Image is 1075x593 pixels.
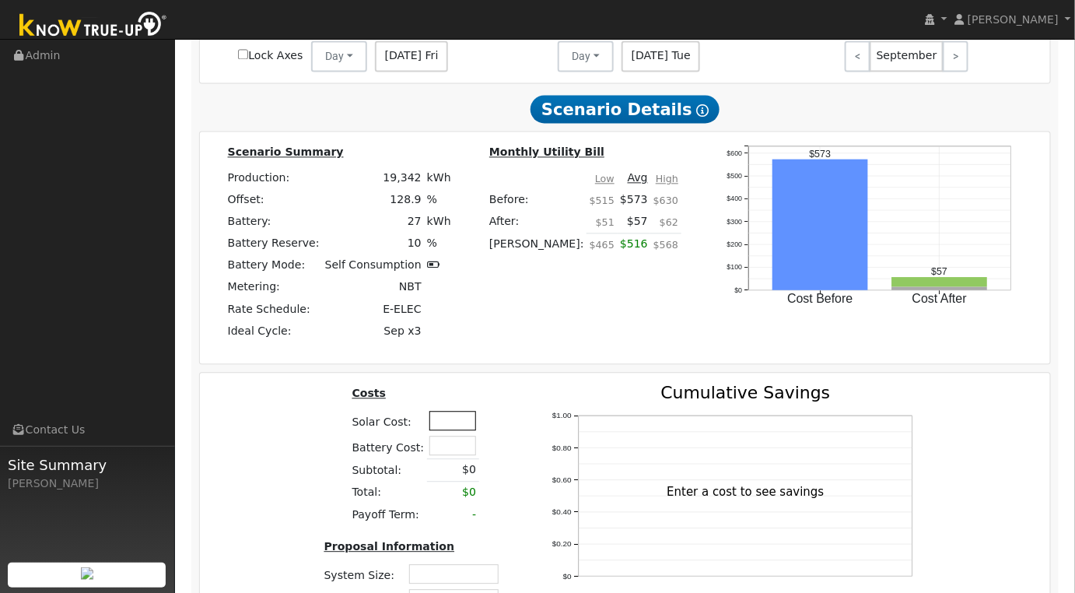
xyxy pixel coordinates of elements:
[845,40,870,72] a: <
[383,325,421,337] span: Sep x3
[472,508,476,521] span: -
[772,159,868,289] rect: onclick=""
[563,571,573,580] text: $0
[727,240,743,248] text: $200
[324,540,455,553] u: Proposal Information
[424,233,453,254] td: %
[727,263,743,271] text: $100
[727,149,743,156] text: $600
[225,188,322,210] td: Offset:
[552,475,572,483] text: $0.60
[656,173,678,184] u: High
[225,167,322,188] td: Production:
[932,266,948,277] text: $57
[892,286,988,289] rect: onclick=""
[322,276,424,298] td: NBT
[595,173,615,184] u: Low
[225,233,322,254] td: Battery Reserve:
[349,433,427,459] td: Battery Cost:
[696,104,709,117] i: Show Help
[618,210,651,233] td: $57
[427,481,479,504] td: $0
[618,188,651,210] td: $573
[530,95,719,123] span: Scenario Details
[727,195,743,202] text: $400
[322,210,424,232] td: 27
[322,254,424,276] td: Self Consumption
[892,277,988,286] rect: onclick=""
[622,40,700,72] span: [DATE] Tue
[912,292,968,305] text: Cost After
[225,276,322,298] td: Metering:
[661,382,831,402] text: Cumulative Savings
[349,408,427,433] td: Solar Cost:
[228,146,344,158] u: Scenario Summary
[322,233,424,254] td: 10
[225,298,322,320] td: Rate Schedule:
[487,233,587,264] td: [PERSON_NAME]:
[489,146,604,158] u: Monthly Utility Bill
[225,320,322,342] td: Ideal Cycle:
[667,485,825,499] text: Enter a cost to see savings
[322,298,424,320] td: E-ELEC
[587,210,617,233] td: $51
[8,475,166,492] div: [PERSON_NAME]
[321,561,407,586] td: System Size:
[349,481,427,504] td: Total:
[787,292,853,305] text: Cost Before
[322,188,424,210] td: 128.9
[8,454,166,475] span: Site Summary
[628,171,648,184] u: Avg
[238,47,303,64] label: Lock Axes
[349,504,427,525] td: Payoff Term:
[225,254,322,276] td: Battery Mode:
[650,210,681,233] td: $62
[427,458,479,481] td: $0
[587,233,617,264] td: $465
[552,411,572,419] text: $1.00
[424,210,453,232] td: kWh
[81,567,93,580] img: retrieve
[552,507,572,516] text: $0.40
[734,286,742,294] text: $0
[558,40,614,72] button: Day
[727,172,743,180] text: $500
[943,40,968,72] a: >
[311,40,367,72] button: Day
[322,167,424,188] td: 19,342
[618,233,651,264] td: $516
[12,9,175,44] img: Know True-Up
[650,188,681,210] td: $630
[552,539,572,548] text: $0.20
[349,458,427,481] td: Subtotal:
[424,188,453,210] td: %
[352,387,387,399] u: Costs
[487,188,587,210] td: Before:
[587,188,617,210] td: $515
[650,233,681,264] td: $568
[424,167,453,188] td: kWh
[870,40,944,72] span: September
[810,149,832,160] text: $573
[487,210,587,233] td: After:
[238,49,248,59] input: Lock Axes
[552,443,572,451] text: $0.80
[968,13,1059,26] span: [PERSON_NAME]
[727,218,743,226] text: $300
[375,40,448,72] span: [DATE] Fri
[225,210,322,232] td: Battery:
